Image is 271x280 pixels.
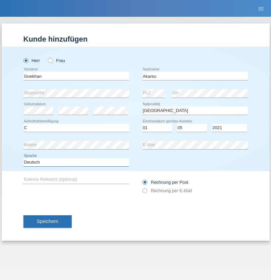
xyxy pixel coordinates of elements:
button: Speichern [23,215,72,228]
label: Rechnung per Post [142,180,188,185]
input: Rechnung per Post [142,180,147,188]
label: Herr [23,58,40,63]
input: Frau [48,58,52,62]
span: Speichern [37,219,58,224]
label: Rechnung per E-Mail [142,188,192,193]
i: menu [258,5,264,12]
label: Frau [48,58,65,63]
input: Rechnung per E-Mail [142,188,147,197]
h1: Kunde hinzufügen [23,35,248,43]
a: menu [254,6,268,10]
input: Herr [23,58,28,62]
